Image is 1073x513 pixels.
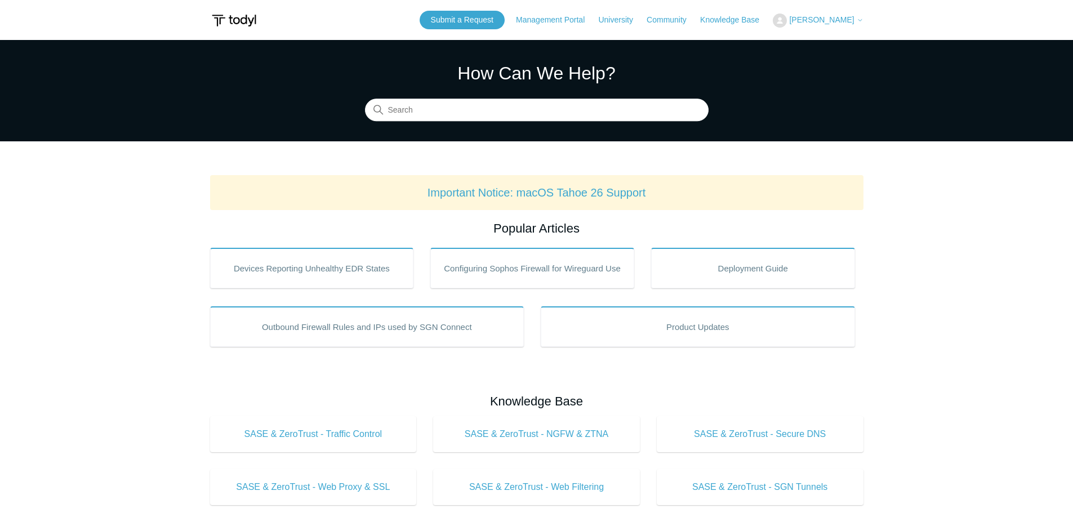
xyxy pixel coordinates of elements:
span: SASE & ZeroTrust - Web Proxy & SSL [227,480,400,494]
span: SASE & ZeroTrust - Web Filtering [450,480,623,494]
h2: Knowledge Base [210,392,863,411]
a: Product Updates [541,306,855,347]
input: Search [365,99,709,122]
span: SASE & ZeroTrust - Traffic Control [227,427,400,441]
a: Submit a Request [420,11,505,29]
a: SASE & ZeroTrust - Web Proxy & SSL [210,469,417,505]
a: Community [647,14,698,26]
a: SASE & ZeroTrust - Web Filtering [433,469,640,505]
a: Devices Reporting Unhealthy EDR States [210,248,414,288]
a: Knowledge Base [700,14,771,26]
a: SASE & ZeroTrust - NGFW & ZTNA [433,416,640,452]
a: SASE & ZeroTrust - Traffic Control [210,416,417,452]
span: SASE & ZeroTrust - SGN Tunnels [674,480,847,494]
h2: Popular Articles [210,219,863,238]
span: SASE & ZeroTrust - NGFW & ZTNA [450,427,623,441]
a: SASE & ZeroTrust - SGN Tunnels [657,469,863,505]
a: University [598,14,644,26]
img: Todyl Support Center Help Center home page [210,10,258,31]
a: Deployment Guide [651,248,855,288]
a: Outbound Firewall Rules and IPs used by SGN Connect [210,306,524,347]
span: [PERSON_NAME] [789,15,854,24]
a: Management Portal [516,14,596,26]
a: Configuring Sophos Firewall for Wireguard Use [430,248,634,288]
span: SASE & ZeroTrust - Secure DNS [674,427,847,441]
a: SASE & ZeroTrust - Secure DNS [657,416,863,452]
button: [PERSON_NAME] [773,14,863,28]
a: Important Notice: macOS Tahoe 26 Support [428,186,646,199]
h1: How Can We Help? [365,60,709,87]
